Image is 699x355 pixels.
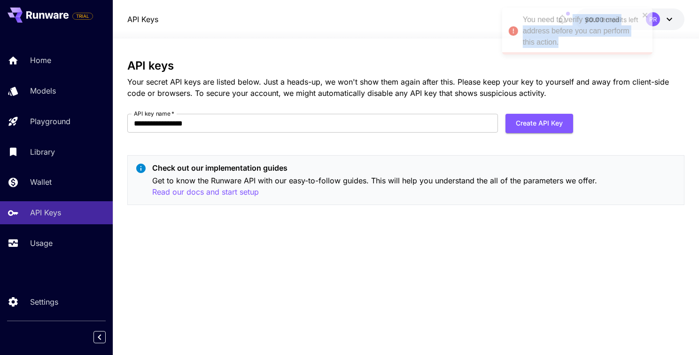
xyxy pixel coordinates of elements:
[152,186,259,198] button: Read our docs and start setup
[73,13,93,20] span: TRIAL
[30,146,55,158] p: Library
[152,175,676,198] p: Get to know the Runware API with our easy-to-follow guides. This will help you understand the all...
[523,14,639,48] div: You need to verify your email address before you can perform this action.
[505,114,573,133] button: Create API Key
[127,14,158,25] a: API Keys
[30,207,61,218] p: API Keys
[30,176,52,188] p: Wallet
[101,329,113,346] div: Collapse sidebar
[30,237,53,249] p: Usage
[646,12,660,26] div: PR
[127,76,684,99] p: Your secret API keys are listed below. Just a heads-up, we won't show them again after this. Plea...
[152,162,676,174] p: Check out our implementation guides
[30,55,51,66] p: Home
[30,296,58,308] p: Settings
[642,11,649,19] button: close
[127,59,684,72] h3: API keys
[72,10,93,22] span: Add your payment card to enable full platform functionality.
[30,116,70,127] p: Playground
[93,331,106,343] button: Collapse sidebar
[127,14,158,25] nav: breadcrumb
[134,110,174,118] label: API key name
[30,85,56,96] p: Models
